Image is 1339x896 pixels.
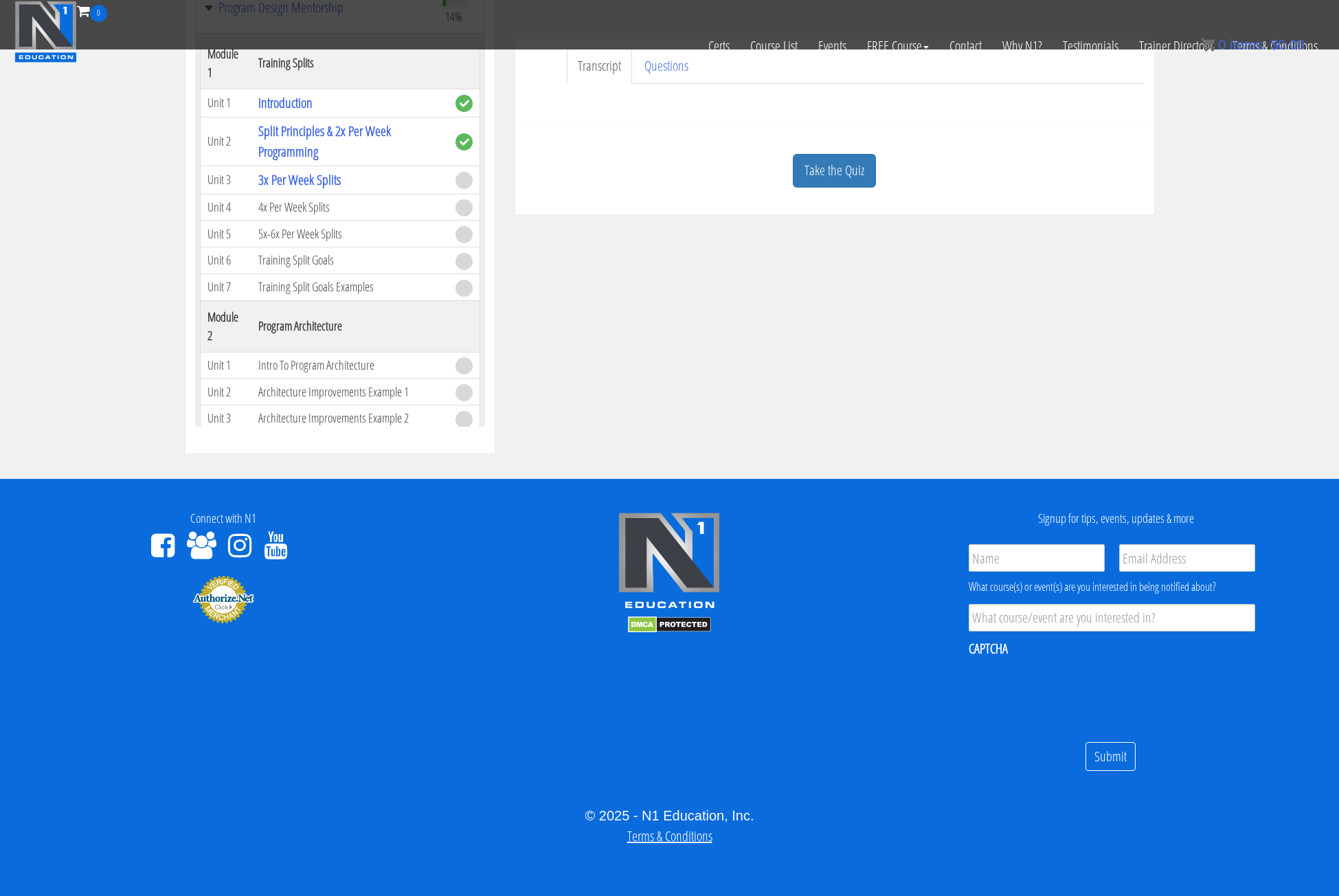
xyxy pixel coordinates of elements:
th: Program Architecture [251,300,449,352]
iframe: reCAPTCHA [969,667,1178,720]
a: Terms & Conditions [1222,22,1328,70]
span: 0 [1218,37,1226,52]
td: 4x Per Week Splits [251,194,449,221]
td: Unit 1 [200,352,251,379]
td: Architecture Improvements Example 1 [251,379,449,405]
a: Course List [740,22,808,70]
td: Unit 3 [200,405,251,432]
input: What course/event are you interested in? [969,604,1255,631]
td: Unit 5 [200,221,251,247]
span: complete [455,95,473,112]
td: Unit 4 [200,194,251,221]
td: Unit 7 [200,273,251,300]
td: Unit 3 [200,166,251,194]
label: CAPTCHA [969,640,1008,658]
bdi: 0.00 [1270,37,1305,52]
img: n1-edu-logo [618,512,721,614]
h4: Signup for tips, events, updates & more [903,512,1329,526]
td: Training Split Goals Examples [251,273,449,300]
a: FREE Course [857,22,939,70]
input: Name [969,544,1105,572]
a: Why N1? [992,22,1053,70]
a: Introduction [258,93,313,112]
td: Architecture Improvements Example 2 [251,405,449,432]
span: $ [1270,37,1278,52]
a: Split Principles & 2x Per Week Programming [258,122,391,161]
span: complete [455,133,473,150]
img: n1-education [14,1,77,63]
a: 0 items: $0.00 [1201,37,1305,52]
th: Module 2 [200,300,251,352]
input: Submit [1085,742,1136,772]
a: Terms & Conditions [627,827,712,845]
td: Unit 2 [200,379,251,405]
a: 0 [77,1,107,20]
a: Testimonials [1053,22,1129,70]
div: What course(s) or event(s) are you interested in being notified about? [969,579,1255,595]
img: DMCA.com Protection Status [628,616,711,633]
td: 5x-6x Per Week Splits [251,221,449,247]
h4: Connect with N1 [10,512,436,526]
td: Unit 2 [200,117,251,166]
a: Certs [698,22,740,70]
a: Contact [939,22,992,70]
td: Intro To Program Architecture [251,352,449,379]
img: icon11.png [1201,38,1215,52]
input: Email Address [1119,544,1255,572]
img: Authorize.Net Merchant - Click to Verify [192,574,254,624]
td: Training Split Goals [251,247,449,274]
td: Unit 6 [200,247,251,274]
div: © 2025 - N1 Education, Inc. [10,805,1329,826]
a: Events [808,22,857,70]
span: items: [1230,37,1266,52]
a: 3x Per Week Splits [258,170,341,189]
a: Take the Quiz [793,154,876,188]
span: 0 [90,5,107,22]
td: Unit 1 [200,89,251,117]
a: Trainer Directory [1129,22,1222,70]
